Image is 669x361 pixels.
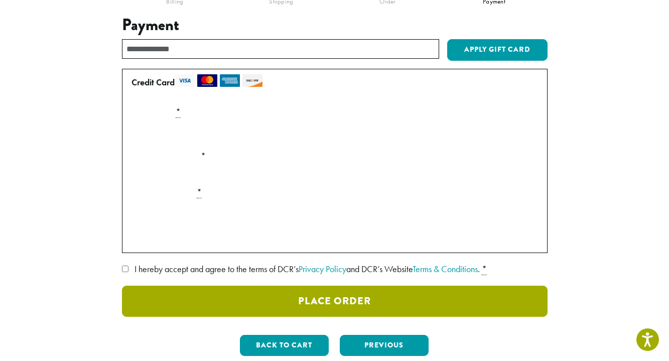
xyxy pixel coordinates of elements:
input: I hereby accept and agree to the terms of DCR’sPrivacy Policyand DCR’s WebsiteTerms & Conditions. * [122,266,128,272]
img: amex [220,74,240,87]
a: Privacy Policy [299,263,346,275]
a: Terms & Conditions [413,263,478,275]
img: visa [175,74,195,87]
h3: Payment [122,16,548,35]
button: Place Order [122,286,548,317]
img: discover [242,74,262,87]
label: Credit Card [131,74,534,90]
abbr: required [482,263,487,275]
button: Apply Gift Card [447,39,548,61]
span: I hereby accept and agree to the terms of DCR’s and DCR’s Website . [135,263,480,275]
abbr: required [176,106,181,118]
img: mastercard [197,74,217,87]
button: Previous [340,335,429,356]
button: Back to cart [240,335,329,356]
abbr: required [197,186,202,198]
